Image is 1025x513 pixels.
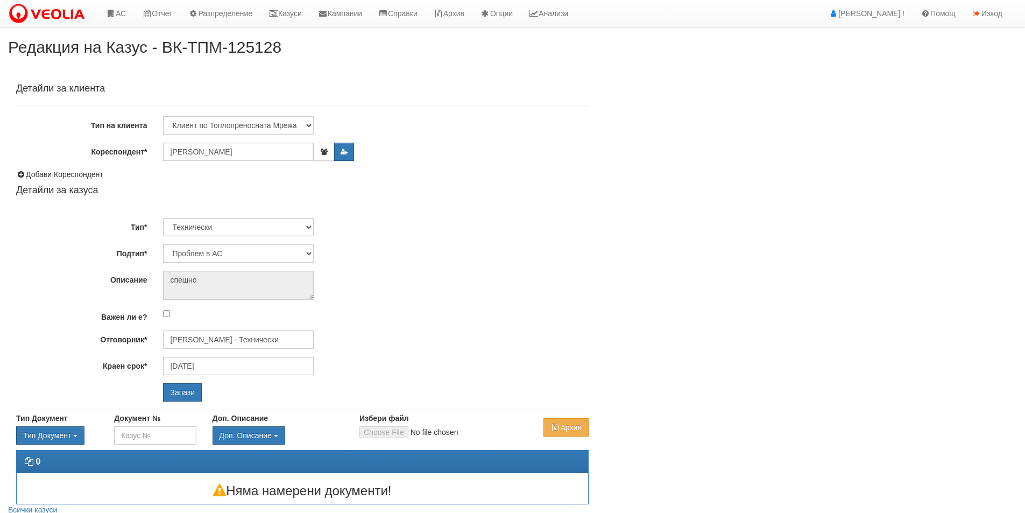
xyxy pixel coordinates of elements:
[23,431,71,440] span: Тип Документ
[163,271,314,300] textarea: спешно
[16,169,589,180] div: Добави Кореспондент
[8,143,155,157] label: Кореспондент*
[163,143,314,161] input: ЕГН/Име/Адрес/Аб.№/Парт.№/Тел./Email
[8,331,155,345] label: Отговорник*
[8,244,155,259] label: Подтип*
[543,418,588,437] button: Архив
[359,413,409,424] label: Избери файл
[16,426,84,445] button: Тип Документ
[8,357,155,371] label: Краен срок*
[8,38,1017,56] h2: Редакция на Казус - ВК-ТПМ-125128
[8,308,155,322] label: Важен ли е?
[114,426,196,445] input: Казус №
[16,185,589,196] h4: Детайли за казуса
[36,457,40,466] strong: 0
[213,426,343,445] div: Двоен клик, за изчистване на избраната стойност.
[17,484,588,498] h3: Няма намерени документи!
[220,431,272,440] span: Доп. Описание
[8,3,90,25] img: VeoliaLogo.png
[8,271,155,285] label: Описание
[114,413,160,424] label: Документ №
[16,426,98,445] div: Двоен клик, за изчистване на избраната стойност.
[8,116,155,131] label: Тип на клиента
[163,357,314,375] input: Търсене по Име / Имейл
[16,413,68,424] label: Тип Документ
[163,383,202,402] input: Запази
[163,331,314,349] input: Търсене по Име / Имейл
[213,426,285,445] button: Доп. Описание
[16,83,589,94] h4: Детайли за клиента
[213,413,268,424] label: Доп. Описание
